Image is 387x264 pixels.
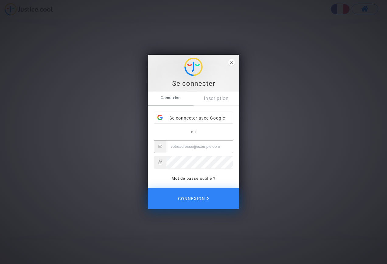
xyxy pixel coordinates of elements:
span: close [228,59,235,66]
input: Password [166,156,233,168]
a: Mot de passe oublié ? [172,176,215,181]
span: ou [191,130,196,134]
span: Connexion [148,92,193,104]
button: Connexion [148,188,239,209]
div: Se connecter [151,79,236,88]
div: Se connecter avec Google [154,112,233,124]
input: Email [166,141,233,153]
span: Connexion [178,192,209,205]
a: Inscription [193,92,239,106]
